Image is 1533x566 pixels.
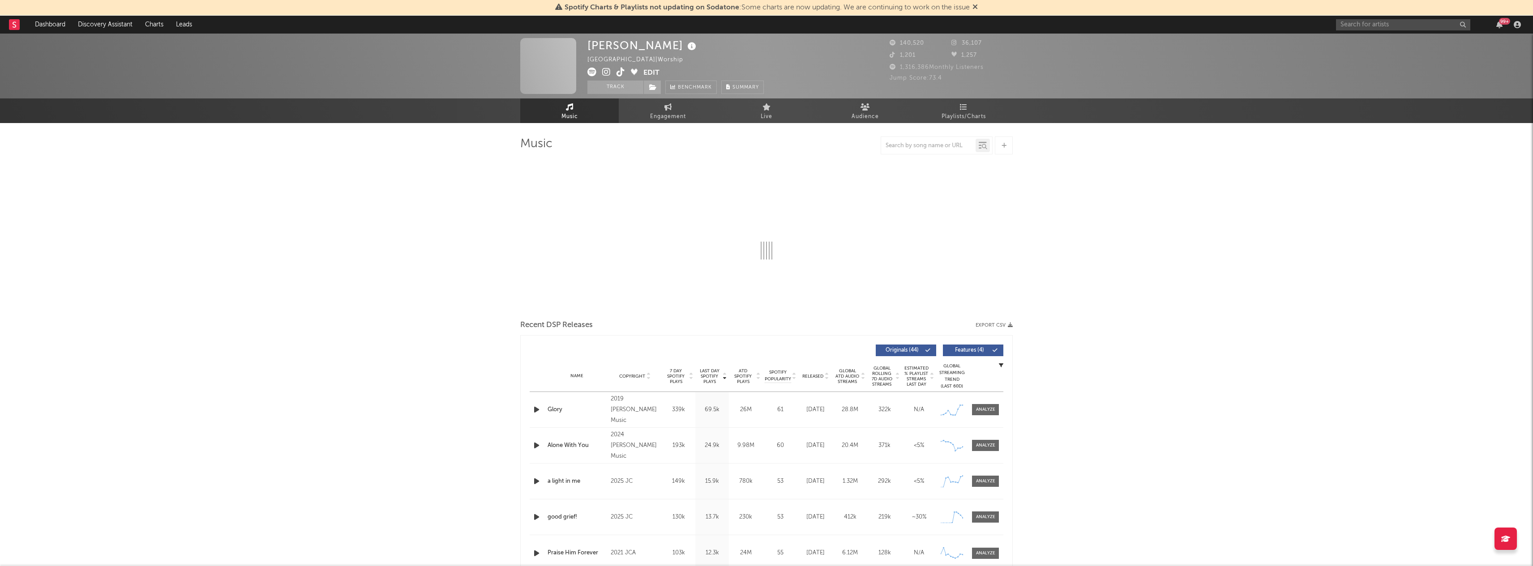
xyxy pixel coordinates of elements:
span: 1,316,386 Monthly Listeners [890,64,984,70]
div: [DATE] [801,441,831,450]
button: Export CSV [976,323,1013,328]
div: 13.7k [698,513,727,522]
span: Live [761,111,772,122]
span: 7 Day Spotify Plays [664,368,688,384]
div: 339k [664,405,693,414]
div: 20.4M [835,441,865,450]
div: 412k [835,513,865,522]
div: <5% [904,441,934,450]
a: a light in me [548,477,606,486]
div: 371k [869,441,899,450]
span: Benchmark [678,82,712,93]
span: 36,107 [951,40,982,46]
div: 15.9k [698,477,727,486]
div: 230k [731,513,760,522]
a: Alone With You [548,441,606,450]
a: Praise Him Forever [548,549,606,557]
span: Originals ( 44 ) [882,348,923,353]
div: Name [548,373,606,379]
div: 103k [664,549,693,557]
div: 69.5k [698,405,727,414]
div: 128k [869,549,899,557]
a: Live [717,98,816,123]
div: 219k [869,513,899,522]
div: [DATE] [801,405,831,414]
span: Jump Score: 73.4 [890,75,942,81]
div: 2025 JC [611,512,659,523]
span: Features ( 4 ) [949,348,990,353]
div: 12.3k [698,549,727,557]
div: 780k [731,477,760,486]
span: Summary [732,85,759,90]
div: 2021 JCA [611,548,659,558]
div: 2024 [PERSON_NAME] Music [611,430,659,462]
div: ~ 30 % [904,513,934,522]
div: 1.32M [835,477,865,486]
div: [PERSON_NAME] [587,38,698,53]
div: [DATE] [801,477,831,486]
div: 2019 [PERSON_NAME] Music [611,394,659,426]
div: 9.98M [731,441,760,450]
span: Engagement [650,111,686,122]
div: 130k [664,513,693,522]
button: Track [587,81,643,94]
div: Global Streaming Trend (Last 60D) [938,363,965,390]
span: : Some charts are now updating. We are continuing to work on the issue [565,4,970,11]
span: Dismiss [972,4,978,11]
div: 61 [765,405,796,414]
a: Charts [139,16,170,34]
a: Audience [816,98,914,123]
a: good grief! [548,513,606,522]
div: 53 [765,513,796,522]
button: Edit [643,68,659,79]
div: 292k [869,477,899,486]
div: 322k [869,405,899,414]
div: 149k [664,477,693,486]
div: 24.9k [698,441,727,450]
div: 193k [664,441,693,450]
div: 24M [731,549,760,557]
a: Glory [548,405,606,414]
button: Features(4) [943,345,1003,356]
div: [GEOGRAPHIC_DATA] | Worship [587,55,694,65]
div: 28.8M [835,405,865,414]
button: 99+ [1496,21,1503,28]
div: N/A [904,405,934,414]
a: Benchmark [665,81,717,94]
button: Summary [721,81,764,94]
div: N/A [904,549,934,557]
button: Originals(44) [876,345,936,356]
span: Audience [852,111,879,122]
span: 1,257 [951,52,977,58]
span: Spotify Popularity [765,369,791,383]
span: Music [561,111,578,122]
div: [DATE] [801,549,831,557]
div: 6.12M [835,549,865,557]
span: Playlists/Charts [942,111,986,122]
input: Search by song name or URL [881,142,976,149]
span: 1,201 [890,52,916,58]
div: <5% [904,477,934,486]
span: ATD Spotify Plays [731,368,755,384]
a: Playlists/Charts [914,98,1013,123]
span: Spotify Charts & Playlists not updating on Sodatone [565,4,739,11]
div: 26M [731,405,760,414]
span: Estimated % Playlist Streams Last Day [904,366,929,387]
a: Discovery Assistant [72,16,139,34]
span: Copyright [619,374,645,379]
a: Engagement [619,98,717,123]
span: Released [802,374,823,379]
span: 140,520 [890,40,924,46]
input: Search for artists [1336,19,1470,30]
div: 99 + [1499,18,1510,25]
span: Recent DSP Releases [520,320,593,331]
a: Dashboard [29,16,72,34]
div: [DATE] [801,513,831,522]
a: Leads [170,16,198,34]
div: 60 [765,441,796,450]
